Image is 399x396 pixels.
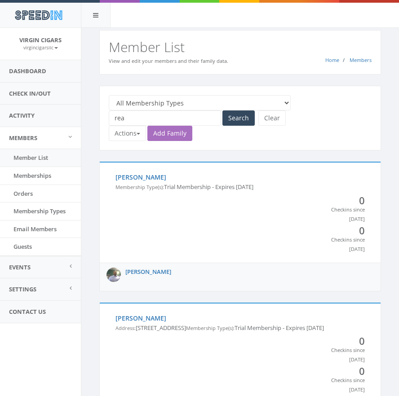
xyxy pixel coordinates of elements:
a: virgincigarsllc [23,43,58,51]
span: 0 [115,336,365,345]
span: Virgin Cigars [19,36,62,44]
small: Membership Type(s): [115,184,164,190]
button: Search [222,110,255,126]
span: 0 [115,196,365,205]
input: Search members... [109,110,221,126]
span: Contact Us [9,308,46,316]
span: 0 [115,366,365,375]
span: Settings [9,285,36,293]
small: View and edit your members and their family data. [109,57,228,64]
small: Checkins since [DATE] [331,347,365,363]
img: profile-picture [106,268,121,282]
a: [PERSON_NAME] [115,173,166,181]
a: [PERSON_NAME] [125,268,171,276]
button: Clear [258,110,286,126]
h2: Member List [109,40,372,54]
img: speedin_logo.png [10,7,66,23]
a: Members [350,57,372,63]
a: Add Family [147,126,192,141]
span: Members [9,134,37,142]
span: Email Members [13,225,57,233]
button: Actions [109,126,146,141]
small: Membership Type(s): [186,325,235,331]
small: Checkins since [DATE] [331,377,365,393]
small: Address: [115,325,136,331]
span: Events [9,263,31,271]
small: Checkins since [DATE] [331,206,365,222]
p: Trial Membership - Expires [DATE] [115,183,365,191]
small: virgincigarsllc [23,44,58,51]
span: 0 [115,226,365,235]
a: [PERSON_NAME] [115,314,166,322]
p: [STREET_ADDRESS] Trial Membership - Expires [DATE] [115,324,365,332]
a: Home [325,57,339,63]
small: Checkins since [DATE] [331,236,365,252]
